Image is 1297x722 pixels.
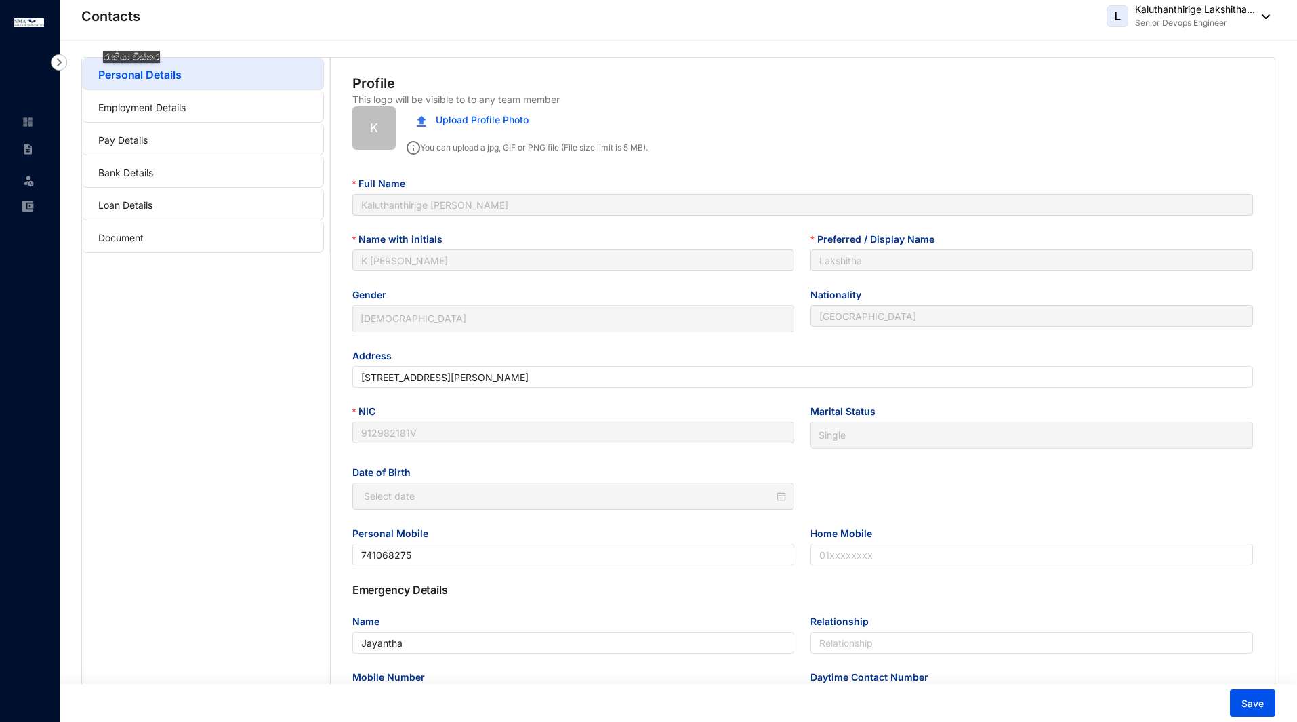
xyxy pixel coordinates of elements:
span: K [370,119,378,138]
input: Full Name [352,194,1253,216]
label: Full Name [352,176,415,191]
p: Profile [352,74,395,93]
p: You can upload a jpg, GIF or PNG file (File size limit is 5 MB). [407,136,648,155]
img: home-unselected.a29eae3204392db15eaf.svg [22,116,34,128]
img: dropdown-black.8e83cc76930a90b1a4fdb6d089b7bf3a.svg [1255,14,1270,19]
img: nav-icon-right.af6afadce00d159da59955279c43614e.svg [51,54,67,71]
a: Personal Details [98,68,181,81]
a: Loan Details [98,199,152,211]
li: Contracts [11,136,43,163]
label: Preferred / Display Name [810,232,943,247]
p: This logo will be visible to to any team member [352,93,560,106]
span: Male [361,308,787,329]
li: Home [11,108,43,136]
p: Emergency Details [352,582,1253,598]
label: Name [352,614,389,629]
img: contract-unselected.99e2b2107c0a7dd48938.svg [22,143,34,155]
label: Marital Status [810,404,885,419]
label: Personal Mobile [352,526,438,541]
input: Name with initials [352,249,795,271]
label: Address [352,348,401,363]
input: Date of Birth [364,489,775,504]
label: Gender [352,287,396,302]
input: Name [352,632,795,654]
a: Bank Details [98,167,153,178]
label: Relationship [810,614,878,629]
button: Save [1230,689,1275,717]
label: Mobile Number [352,670,434,685]
button: Upload Profile Photo [407,106,539,134]
label: Date of Birth [352,465,420,480]
input: Address [352,366,1253,388]
img: info.ad751165ce926853d1d36026adaaebbf.svg [407,141,420,155]
a: Employment Details [98,102,186,113]
img: upload.c0f81fc875f389a06f631e1c6d8834da.svg [417,115,426,127]
span: Save [1241,697,1264,710]
img: logo [14,18,44,27]
input: Nationality [810,305,1253,327]
p: Kaluthanthirige Lakshitha... [1135,3,1255,16]
img: leave-unselected.2934df6273408c3f84d9.svg [22,174,35,187]
label: Nationality [810,287,871,302]
img: expense-unselected.2edcf0507c847f3e9e96.svg [22,200,34,212]
label: Daytime Contact Number [810,670,938,685]
span: Single [819,425,1245,445]
label: NIC [352,404,385,419]
input: Personal Mobile [352,544,795,565]
span: L [1114,10,1121,22]
p: Senior Devops Engineer [1135,16,1255,30]
label: Home Mobile [810,526,882,541]
a: Pay Details [98,134,148,146]
input: Relationship [810,632,1253,654]
p: Contacts [81,7,140,26]
input: Preferred / Display Name [810,249,1253,271]
li: Expenses [11,193,43,220]
input: NIC [352,422,795,443]
span: Upload Profile Photo [436,113,529,127]
label: Name with initials [352,232,452,247]
a: Document [98,232,144,243]
input: Home Mobile [810,544,1253,565]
